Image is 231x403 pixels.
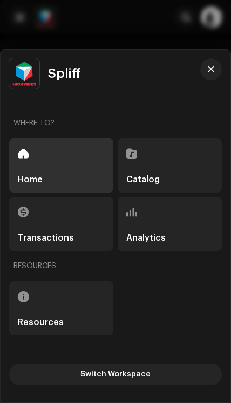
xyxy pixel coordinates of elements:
[9,253,222,279] re-a-nav-header: Resources
[126,234,166,242] h5: Analytics
[18,234,74,242] h5: Transactions
[18,175,43,184] h5: Home
[126,175,160,184] h5: Catalog
[9,110,222,136] re-a-nav-header: Where to?
[80,364,151,385] span: Switch Workspace
[9,58,39,89] img: feab3aad-9b62-475c-8caf-26f15a9573ee
[18,318,64,327] h5: Resources
[48,67,81,80] span: Spliff
[9,364,222,385] button: Switch Workspace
